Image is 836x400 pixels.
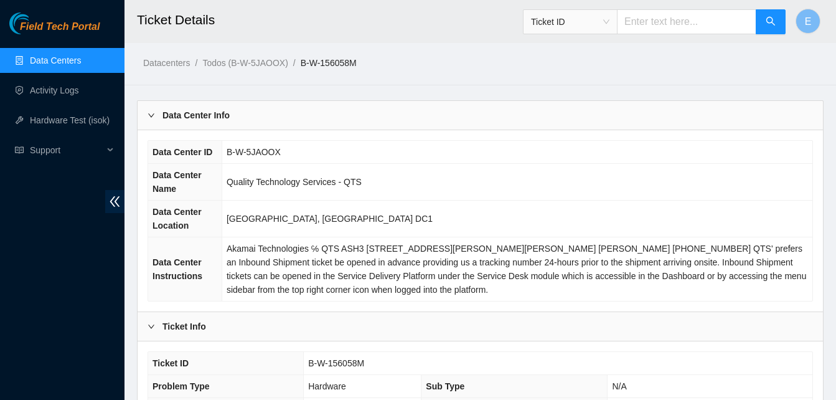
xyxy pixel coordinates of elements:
[805,14,812,29] span: E
[105,190,124,213] span: double-left
[153,147,212,157] span: Data Center ID
[15,146,24,155] span: read
[612,381,626,391] span: N/A
[138,101,823,130] div: Data Center Info
[308,358,364,368] span: B-W-156058M
[756,9,786,34] button: search
[293,58,296,68] span: /
[426,381,464,391] span: Sub Type
[227,244,806,295] span: Akamai Technologies ℅ QTS ASH3 [STREET_ADDRESS][PERSON_NAME][PERSON_NAME] [PERSON_NAME] [PHONE_NU...
[153,358,189,368] span: Ticket ID
[766,16,776,28] span: search
[227,147,281,157] span: B-W-5JAOOX
[153,170,202,194] span: Data Center Name
[301,58,357,68] a: B-W-156058M
[148,112,155,119] span: right
[617,9,756,34] input: Enter text here...
[30,138,103,163] span: Support
[138,312,823,341] div: Ticket Info
[227,177,362,187] span: Quality Technology Services - QTS
[9,22,100,39] a: Akamai TechnologiesField Tech Portal
[227,214,433,224] span: [GEOGRAPHIC_DATA], [GEOGRAPHIC_DATA] DC1
[30,85,79,95] a: Activity Logs
[153,257,202,281] span: Data Center Instructions
[148,323,155,330] span: right
[195,58,197,68] span: /
[531,12,609,31] span: Ticket ID
[162,320,206,333] b: Ticket Info
[202,58,288,68] a: Todos (B-W-5JAOOX)
[143,58,190,68] a: Datacenters
[153,381,210,391] span: Problem Type
[9,12,63,34] img: Akamai Technologies
[153,207,202,231] span: Data Center Location
[20,21,100,33] span: Field Tech Portal
[30,115,110,125] a: Hardware Test (isok)
[308,381,346,391] span: Hardware
[162,108,230,122] b: Data Center Info
[796,9,820,34] button: E
[30,55,81,65] a: Data Centers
